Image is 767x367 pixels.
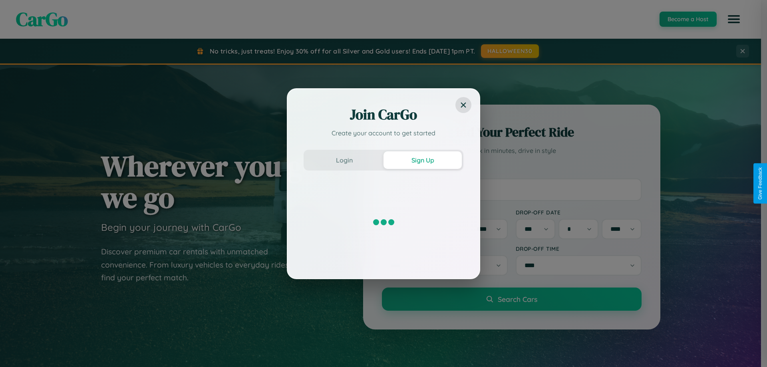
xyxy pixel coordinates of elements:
button: Sign Up [383,151,462,169]
p: Create your account to get started [304,128,463,138]
iframe: Intercom live chat [8,340,27,359]
h2: Join CarGo [304,105,463,124]
button: Login [305,151,383,169]
div: Give Feedback [757,167,763,200]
